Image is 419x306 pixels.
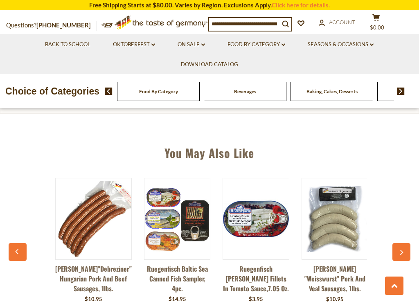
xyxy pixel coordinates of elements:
[397,88,405,95] img: next arrow
[370,24,384,31] span: $0.00
[181,60,238,69] a: Download Catalog
[326,295,344,304] div: $10.95
[302,186,368,252] img: Binkert's
[169,295,186,304] div: $14.95
[306,88,358,94] a: Baking, Cakes, Desserts
[329,19,355,25] span: Account
[56,181,131,257] img: Binkert's
[144,264,211,293] a: Ruegenfisch Baltic Sea Canned Fish Sampler, 4pc.
[223,186,289,252] img: Ruegenfisch Herring Fillets in Tomato Sauce,7.05 oz.
[139,88,178,94] a: Food By Category
[308,40,374,49] a: Seasons & Occasions
[85,295,102,304] div: $10.95
[178,40,205,49] a: On Sale
[113,40,155,49] a: Oktoberfest
[302,264,368,293] a: [PERSON_NAME] "Weisswurst" Pork and Veal Sausages, 1lbs.
[13,134,407,168] div: You May Also Like
[36,21,91,29] a: [PHONE_NUMBER]
[105,88,113,95] img: previous arrow
[234,88,256,94] a: Beverages
[55,264,132,293] a: [PERSON_NAME]"Debreziner" Hungarian Pork and Beef Sausages, 1lbs.
[144,186,210,252] img: Ruegenfisch Baltic Sea Canned Fish Sampler, 4pc.
[6,20,97,31] p: Questions?
[364,13,388,34] button: $0.00
[319,18,355,27] a: Account
[272,1,330,9] a: Click here for details.
[249,295,263,304] div: $3.95
[223,264,289,293] a: Ruegenfisch [PERSON_NAME] Fillets in Tomato Sauce,7.05 oz.
[45,40,90,49] a: Back to School
[228,40,285,49] a: Food By Category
